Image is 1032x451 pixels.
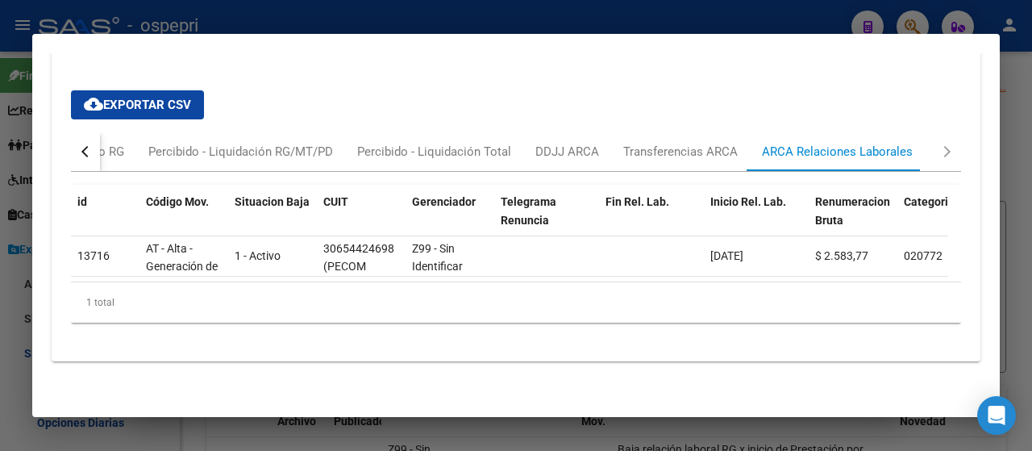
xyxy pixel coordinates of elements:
datatable-header-cell: Categoria [897,185,978,256]
datatable-header-cell: id [71,185,139,256]
div: ARCA Relaciones Laborales [762,143,913,161]
datatable-header-cell: Código Mov. [139,185,228,256]
span: id [77,195,87,208]
span: Renumeracion Bruta [815,195,890,227]
datatable-header-cell: Fin Rel. Lab. [599,185,704,256]
span: 020772 [904,249,943,262]
span: Exportar CSV [84,98,191,112]
span: Inicio Rel. Lab. [710,195,786,208]
div: 1 total [71,282,961,323]
div: DDJJ ARCA [535,143,599,161]
span: Situacion Baja [235,195,310,208]
span: Gerenciador [412,195,476,208]
span: [DATE] [710,249,743,262]
div: Open Intercom Messenger [977,396,1016,435]
span: CUIT [323,195,348,208]
span: 13716 [77,249,110,262]
div: 30654424698 [323,240,394,258]
span: Telegrama Renuncia [501,195,556,227]
datatable-header-cell: Gerenciador [406,185,494,256]
span: Fin Rel. Lab. [605,195,669,208]
mat-icon: cloud_download [84,94,103,114]
datatable-header-cell: Situacion Baja [228,185,317,256]
div: Percibido - Liquidación Total [357,143,511,161]
span: $ 2.583,77 [815,249,868,262]
datatable-header-cell: Telegrama Renuncia [494,185,599,256]
span: Z99 - Sin Identificar [412,242,463,274]
span: 1 - Activo [235,249,281,262]
datatable-header-cell: CUIT [317,185,406,256]
div: Transferencias ARCA [623,143,738,161]
span: Código Mov. [146,195,209,208]
span: Categoria [904,195,955,208]
span: (PECOM SERVICIOS ENERGIA S.A.U.) [323,260,379,328]
div: Aportes y Contribuciones del Afiliado: 20371728091 [52,52,980,361]
div: Percibido - Liquidación RG/MT/PD [148,143,333,161]
datatable-header-cell: Inicio Rel. Lab. [704,185,809,256]
span: AT - Alta - Generación de clave [146,242,218,292]
datatable-header-cell: Renumeracion Bruta [809,185,897,256]
button: Exportar CSV [71,90,204,119]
